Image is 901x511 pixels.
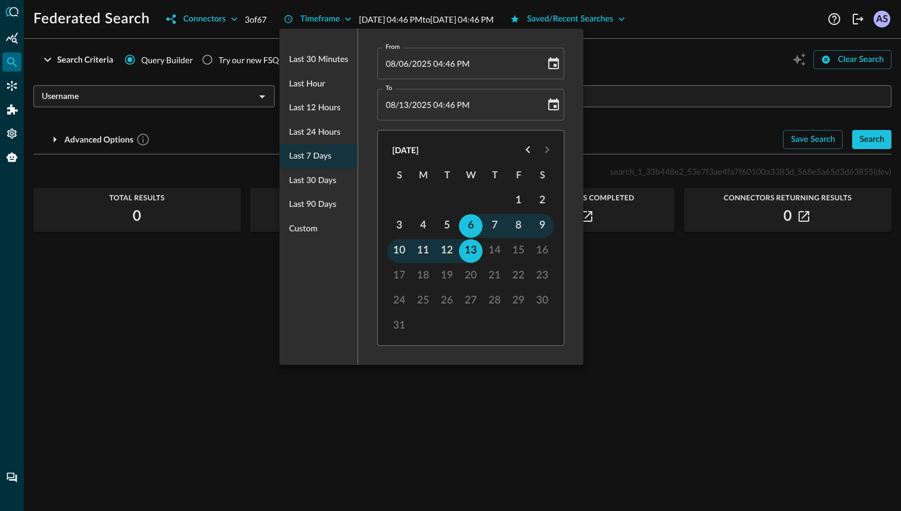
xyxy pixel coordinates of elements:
[445,58,455,69] span: Minutes
[289,222,318,237] span: Custom
[279,96,358,120] div: Last 12 hours
[388,214,412,238] button: 3
[389,164,410,188] span: Sunday
[531,189,555,213] button: 2
[396,58,399,69] span: /
[459,239,483,263] button: 13
[289,174,336,188] span: Last 30 days
[459,214,483,238] button: 6
[289,125,340,140] span: Last 24 hours
[289,77,325,92] span: Last hour
[532,164,553,188] span: Saturday
[443,58,446,69] span: :
[544,95,563,114] button: Choose date, selected date is Aug 13, 2025
[483,214,507,238] button: 7
[507,189,531,213] button: 1
[386,100,396,110] span: Month
[460,164,481,188] span: Wednesday
[412,58,431,69] span: Year
[386,83,392,93] label: To
[279,193,358,217] div: Last 90 days
[289,101,340,116] span: Last 12 hours
[412,214,436,238] button: 4
[443,100,446,110] span: :
[386,42,400,52] label: From
[412,100,431,110] span: Year
[392,144,418,156] div: [DATE]
[386,58,396,69] span: Month
[289,197,336,212] span: Last 90 days
[436,214,459,238] button: 5
[433,58,443,69] span: Hours
[484,164,505,188] span: Thursday
[409,58,412,69] span: /
[289,52,348,67] span: Last 30 minutes
[279,120,358,145] div: Last 24 hours
[457,58,470,69] span: Meridiem
[457,100,470,110] span: Meridiem
[412,164,434,188] span: Monday
[388,239,412,263] button: 10
[445,100,455,110] span: Minutes
[279,72,358,97] div: Last hour
[436,164,458,188] span: Tuesday
[433,100,443,110] span: Hours
[399,100,409,110] span: Day
[518,140,538,159] button: Previous month
[279,169,358,193] div: Last 30 days
[279,48,358,72] div: Last 30 minutes
[436,239,459,263] button: 12
[409,100,412,110] span: /
[399,58,409,69] span: Day
[508,164,529,188] span: Friday
[412,239,436,263] button: 11
[507,214,531,238] button: 8
[396,100,399,110] span: /
[279,217,358,241] div: Custom
[544,54,563,73] button: Choose date, selected date is Aug 6, 2025
[531,214,555,238] button: 9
